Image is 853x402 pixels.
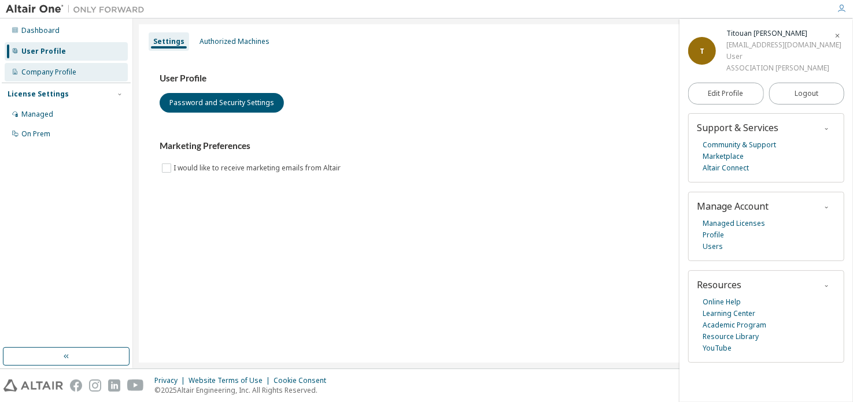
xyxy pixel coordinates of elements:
[703,331,759,343] a: Resource Library
[726,62,841,74] div: ASSOCIATION [PERSON_NAME]
[726,39,841,51] div: [EMAIL_ADDRESS][DOMAIN_NAME]
[726,51,841,62] div: User
[697,200,769,213] span: Manage Account
[21,110,53,119] div: Managed
[189,376,274,385] div: Website Terms of Use
[160,73,826,84] h3: User Profile
[703,218,765,229] a: Managed Licenses
[703,241,723,252] a: Users
[200,37,269,46] div: Authorized Machines
[274,376,333,385] div: Cookie Consent
[21,68,76,77] div: Company Profile
[21,47,66,56] div: User Profile
[21,26,60,35] div: Dashboard
[89,379,101,392] img: instagram.svg
[127,379,144,392] img: youtube.svg
[153,37,184,46] div: Settings
[703,139,776,151] a: Community & Support
[703,229,724,241] a: Profile
[703,151,744,162] a: Marketplace
[8,90,69,99] div: License Settings
[160,93,284,113] button: Password and Security Settings
[3,379,63,392] img: altair_logo.svg
[726,28,841,39] div: Titouan LE GOUPIL
[703,308,755,319] a: Learning Center
[154,385,333,395] p: © 2025 Altair Engineering, Inc. All Rights Reserved.
[700,46,704,56] span: T
[703,319,766,331] a: Academic Program
[697,121,778,134] span: Support & Services
[703,343,732,354] a: YouTube
[703,296,741,308] a: Online Help
[6,3,150,15] img: Altair One
[769,83,845,105] button: Logout
[703,162,749,174] a: Altair Connect
[160,140,826,152] h3: Marketing Preferences
[154,376,189,385] div: Privacy
[697,278,741,291] span: Resources
[173,161,343,175] label: I would like to receive marketing emails from Altair
[708,89,744,98] span: Edit Profile
[21,129,50,139] div: On Prem
[795,88,818,99] span: Logout
[108,379,120,392] img: linkedin.svg
[688,83,764,105] a: Edit Profile
[70,379,82,392] img: facebook.svg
